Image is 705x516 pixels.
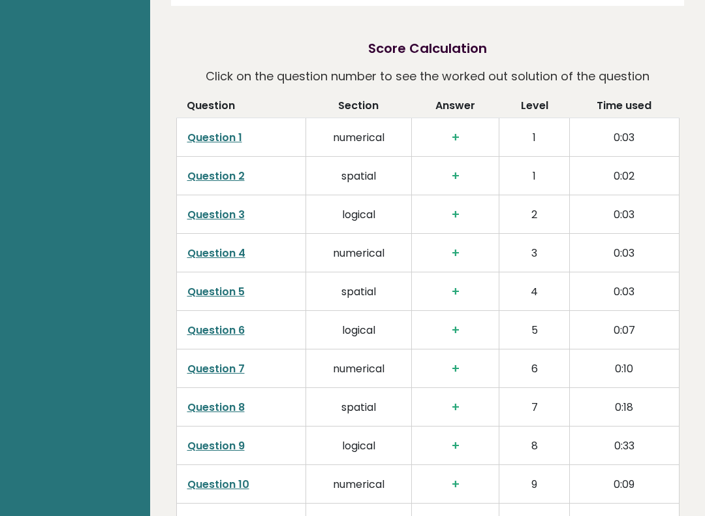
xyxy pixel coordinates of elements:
[499,273,569,312] td: 4
[305,350,411,389] td: numerical
[499,389,569,427] td: 7
[187,208,245,223] a: Question 3
[305,157,411,196] td: spatial
[422,285,489,300] h3: +
[569,466,679,504] td: 0:09
[499,427,569,466] td: 8
[187,400,245,415] a: Question 8
[305,312,411,350] td: logical
[422,400,489,415] h3: +
[368,39,487,59] h2: Score Calculation
[187,246,245,261] a: Question 4
[187,323,245,338] a: Question 6
[422,362,489,377] h3: +
[305,196,411,234] td: logical
[569,196,679,234] td: 0:03
[499,157,569,196] td: 1
[499,466,569,504] td: 9
[187,131,242,146] a: Question 1
[499,234,569,273] td: 3
[422,323,489,338] h3: +
[187,439,245,454] a: Question 9
[411,99,499,119] th: Answer
[422,246,489,261] h3: +
[305,234,411,273] td: numerical
[569,234,679,273] td: 0:03
[499,99,569,119] th: Level
[569,157,679,196] td: 0:02
[305,119,411,157] td: numerical
[422,477,489,492] h3: +
[569,427,679,466] td: 0:33
[499,350,569,389] td: 6
[499,312,569,350] td: 5
[305,427,411,466] td: logical
[305,273,411,312] td: spatial
[569,312,679,350] td: 0:07
[422,439,489,454] h3: +
[187,285,245,300] a: Question 5
[422,169,489,184] h3: +
[499,196,569,234] td: 2
[569,99,679,119] th: Time used
[305,389,411,427] td: spatial
[206,65,650,89] p: Click on the question number to see the worked out solution of the question
[176,99,305,119] th: Question
[569,389,679,427] td: 0:18
[422,208,489,223] h3: +
[569,350,679,389] td: 0:10
[499,119,569,157] td: 1
[422,131,489,146] h3: +
[305,466,411,504] td: numerical
[187,477,249,492] a: Question 10
[569,273,679,312] td: 0:03
[569,119,679,157] td: 0:03
[187,169,245,184] a: Question 2
[305,99,411,119] th: Section
[187,362,245,377] a: Question 7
